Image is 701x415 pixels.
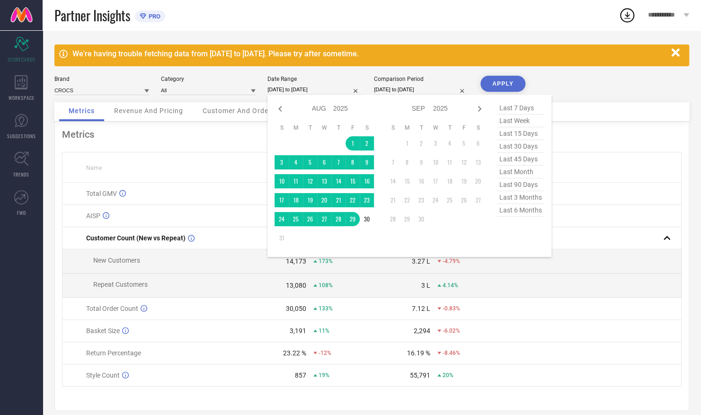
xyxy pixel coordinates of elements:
[480,76,525,92] button: APPLY
[317,174,331,188] td: Wed Aug 13 2025
[275,124,289,132] th: Sunday
[360,212,374,226] td: Sat Aug 30 2025
[295,371,306,379] div: 857
[331,155,346,169] td: Thu Aug 07 2025
[54,76,149,82] div: Brand
[93,256,140,264] span: New Customers
[286,257,306,265] div: 14,173
[86,371,120,379] span: Style Count
[457,124,471,132] th: Friday
[289,212,303,226] td: Mon Aug 25 2025
[471,193,485,207] td: Sat Sep 27 2025
[443,327,460,334] span: -6.02%
[414,124,428,132] th: Tuesday
[13,171,29,178] span: TRENDS
[407,349,430,357] div: 16.19 %
[497,204,544,217] span: last 6 months
[400,155,414,169] td: Mon Sep 08 2025
[62,129,682,140] div: Metrics
[474,103,485,115] div: Next month
[346,136,360,150] td: Fri Aug 01 2025
[114,107,183,115] span: Revenue And Pricing
[443,372,453,379] span: 20%
[443,174,457,188] td: Thu Sep 18 2025
[443,136,457,150] td: Thu Sep 04 2025
[421,282,430,289] div: 3 L
[275,193,289,207] td: Sun Aug 17 2025
[86,327,120,335] span: Basket Size
[360,174,374,188] td: Sat Aug 16 2025
[289,193,303,207] td: Mon Aug 18 2025
[497,166,544,178] span: last month
[428,136,443,150] td: Wed Sep 03 2025
[72,49,666,58] div: We're having trouble fetching data from [DATE] to [DATE]. Please try after sometime.
[619,7,636,24] div: Open download list
[374,76,469,82] div: Comparison Period
[86,234,186,242] span: Customer Count (New vs Repeat)
[428,155,443,169] td: Wed Sep 10 2025
[86,212,100,220] span: AISP
[319,350,331,356] span: -12%
[386,124,400,132] th: Sunday
[146,13,160,20] span: PRO
[497,115,544,127] span: last week
[290,327,306,335] div: 3,191
[331,124,346,132] th: Thursday
[386,193,400,207] td: Sun Sep 21 2025
[360,193,374,207] td: Sat Aug 23 2025
[457,174,471,188] td: Fri Sep 19 2025
[303,155,317,169] td: Tue Aug 05 2025
[54,6,130,25] span: Partner Insights
[203,107,275,115] span: Customer And Orders
[275,212,289,226] td: Sun Aug 24 2025
[412,305,430,312] div: 7.12 L
[346,193,360,207] td: Fri Aug 22 2025
[331,212,346,226] td: Thu Aug 28 2025
[497,178,544,191] span: last 90 days
[400,193,414,207] td: Mon Sep 22 2025
[400,174,414,188] td: Mon Sep 15 2025
[319,258,333,265] span: 173%
[457,155,471,169] td: Fri Sep 12 2025
[414,327,430,335] div: 2,294
[346,174,360,188] td: Fri Aug 15 2025
[331,193,346,207] td: Thu Aug 21 2025
[443,124,457,132] th: Thursday
[267,85,362,95] input: Select date range
[303,193,317,207] td: Tue Aug 19 2025
[317,193,331,207] td: Wed Aug 20 2025
[286,305,306,312] div: 30,050
[471,136,485,150] td: Sat Sep 06 2025
[319,282,333,289] span: 108%
[360,155,374,169] td: Sat Aug 09 2025
[457,193,471,207] td: Fri Sep 26 2025
[331,174,346,188] td: Thu Aug 14 2025
[275,231,289,245] td: Sun Aug 31 2025
[428,124,443,132] th: Wednesday
[86,349,141,357] span: Return Percentage
[374,85,469,95] input: Select comparison period
[17,209,26,216] span: FWD
[319,305,333,312] span: 133%
[497,153,544,166] span: last 45 days
[161,76,256,82] div: Category
[414,212,428,226] td: Tue Sep 30 2025
[289,155,303,169] td: Mon Aug 04 2025
[86,165,102,171] span: Name
[443,155,457,169] td: Thu Sep 11 2025
[497,127,544,140] span: last 15 days
[412,257,430,265] div: 3.27 L
[471,124,485,132] th: Saturday
[303,212,317,226] td: Tue Aug 26 2025
[9,94,35,101] span: WORKSPACE
[267,76,362,82] div: Date Range
[457,136,471,150] td: Fri Sep 05 2025
[443,193,457,207] td: Thu Sep 25 2025
[410,371,430,379] div: 55,791
[497,191,544,204] span: last 3 months
[346,155,360,169] td: Fri Aug 08 2025
[275,155,289,169] td: Sun Aug 03 2025
[317,212,331,226] td: Wed Aug 27 2025
[443,282,458,289] span: 4.14%
[360,136,374,150] td: Sat Aug 02 2025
